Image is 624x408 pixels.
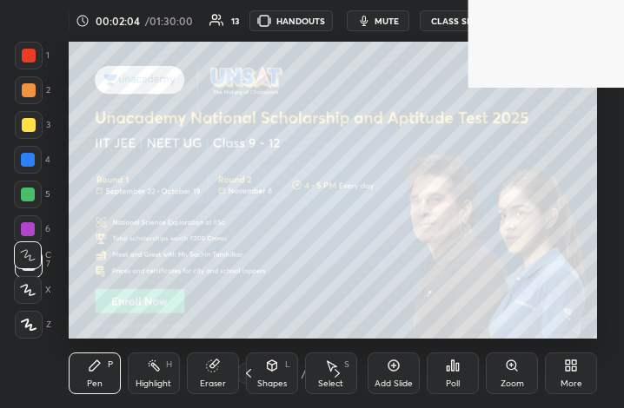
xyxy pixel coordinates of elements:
div: 4 [14,146,50,174]
div: H [166,360,172,369]
div: Poll [446,379,460,388]
button: mute [347,10,409,31]
div: More [561,379,582,388]
div: / [301,368,306,378]
div: 6 [14,215,50,243]
button: CLASS SETTINGS [420,10,515,31]
div: 1 [15,42,50,69]
div: Add Slide [375,379,413,388]
div: Shapes [257,379,287,388]
div: Zoom [501,379,524,388]
div: P [108,360,113,369]
button: HANDOUTS [249,10,333,31]
div: C [14,241,51,269]
div: LIVE [69,10,105,31]
div: S [344,360,349,369]
div: Eraser [200,379,226,388]
span: mute [375,15,399,27]
div: 13 [231,16,239,25]
div: Pen [87,379,103,388]
div: 2 [15,76,50,104]
div: 5 [14,181,50,208]
div: Z [15,311,51,339]
div: L [285,360,290,369]
div: Select [318,379,343,388]
div: X [14,276,51,304]
div: Highlight [136,379,171,388]
div: 3 [15,111,50,139]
